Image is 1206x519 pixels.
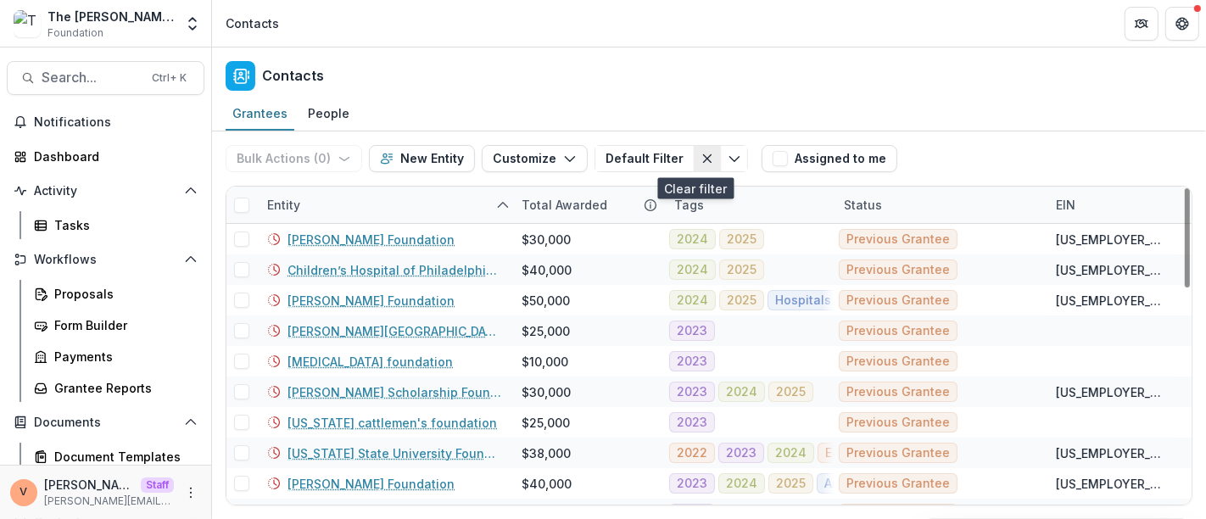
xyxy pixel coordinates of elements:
div: Status [834,196,892,214]
div: Proposals [54,285,191,303]
a: [US_STATE] State University Foundation [288,444,501,462]
a: Form Builder [27,311,204,339]
div: Total Awarded [511,187,664,223]
div: Entity [257,196,310,214]
img: The Brunetti Foundation [14,10,41,37]
div: Grantee Reports [54,379,191,397]
span: 2024 [775,446,807,460]
a: [MEDICAL_DATA] foundation [288,353,453,371]
span: Previous Grantee [846,477,950,491]
span: 2023 [677,354,707,369]
div: Form Builder [54,316,191,334]
span: Previous Grantee [846,354,950,369]
div: Tags [664,196,714,214]
button: Toggle menu [721,145,748,172]
span: Previous Grantee [846,293,950,308]
span: 2024 [677,293,708,308]
button: Partners [1125,7,1159,41]
span: Search... [42,70,142,86]
a: Tasks [27,211,204,239]
div: Tags [664,187,834,223]
div: Status [834,187,1046,223]
div: EIN [1046,196,1086,214]
span: 2023 [677,324,707,338]
div: $30,000 [522,231,571,248]
p: [PERSON_NAME][EMAIL_ADDRESS][DOMAIN_NAME] [44,494,174,509]
span: 2023 [677,385,707,399]
div: The [PERSON_NAME] Foundation [47,8,174,25]
span: Hospitals and Medical Research [775,293,968,308]
div: Contacts [226,14,279,32]
button: More [181,483,201,503]
div: [US_EMPLOYER_IDENTIFICATION_NUMBER] [1056,475,1163,493]
div: $50,000 [522,292,570,310]
div: [US_EMPLOYER_IDENTIFICATION_NUMBER] [1056,292,1163,310]
div: $25,000 [522,414,570,432]
div: $40,000 [522,261,572,279]
div: $30,000 [522,383,571,401]
p: Staff [141,477,174,493]
div: $40,000 [522,475,572,493]
a: People [301,98,356,131]
div: $38,000 [522,444,571,462]
button: Search... [7,61,204,95]
div: $10,000 [522,353,568,371]
div: Payments [54,348,191,366]
div: [US_EMPLOYER_IDENTIFICATION_NUMBER] [1056,383,1163,401]
svg: sorted ascending [496,198,510,212]
span: 2025 [727,232,757,247]
a: Proposals [27,280,204,308]
div: Tasks [54,216,191,234]
span: 2025 [727,293,757,308]
a: Payments [27,343,204,371]
span: 2024 [726,477,757,491]
button: New Entity [369,145,475,172]
span: 2024 [677,263,708,277]
div: Dashboard [34,148,191,165]
div: [US_EMPLOYER_IDENTIFICATION_NUMBER] [1056,231,1163,248]
div: EIN [1046,187,1173,223]
button: Notifications [7,109,204,136]
div: Document Templates [54,448,191,466]
button: Open Documents [7,409,204,436]
span: Previous Grantee [846,263,950,277]
a: [PERSON_NAME] Foundation [288,475,455,493]
a: [PERSON_NAME] Foundation [288,292,455,310]
span: 2022 [677,446,707,460]
nav: breadcrumb [219,11,286,36]
span: Workflows [34,253,177,267]
span: 2023 [677,477,707,491]
span: Previous Grantee [846,385,950,399]
a: Dashboard [7,142,204,170]
span: 2023 [726,446,757,460]
p: [PERSON_NAME] [44,476,134,494]
span: Previous Grantee [846,324,950,338]
div: Grantees [226,101,294,126]
span: 2025 [727,263,757,277]
span: 2024 [726,385,757,399]
button: Default Filter [595,145,694,172]
a: Children’s Hospital of Philadelphia Foundation [288,261,501,279]
span: 2024 [677,232,708,247]
span: Previous Grantee [846,416,950,430]
a: [PERSON_NAME][GEOGRAPHIC_DATA]/[PERSON_NAME] foundation [288,322,501,340]
div: Entity [257,187,511,223]
div: Total Awarded [511,196,617,214]
span: Notifications [34,115,198,130]
a: Document Templates [27,443,204,471]
div: $25,000 [522,322,570,340]
a: Grantees [226,98,294,131]
a: [PERSON_NAME] Foundation [288,231,455,248]
button: Clear filter [694,145,721,172]
span: Foundation [47,25,103,41]
span: Previous Grantee [846,232,950,247]
a: [PERSON_NAME] Scholarship Foundation [288,383,501,401]
div: [US_EMPLOYER_IDENTIFICATION_NUMBER] [1056,261,1163,279]
div: People [301,101,356,126]
div: Ctrl + K [148,69,190,87]
button: Open Activity [7,177,204,204]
